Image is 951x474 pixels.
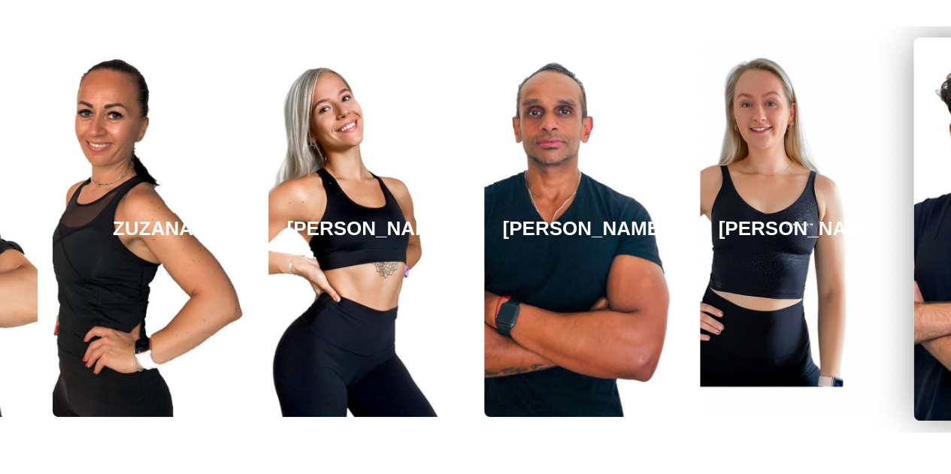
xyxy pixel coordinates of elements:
[268,41,469,417] a: [PERSON_NAME]
[700,41,901,417] a: [PERSON_NAME]
[718,217,882,240] h3: [PERSON_NAME]
[484,41,685,417] a: [PERSON_NAME]
[113,217,193,240] h3: ZUZANA
[502,217,666,240] h3: [PERSON_NAME]
[286,217,450,240] h3: [PERSON_NAME]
